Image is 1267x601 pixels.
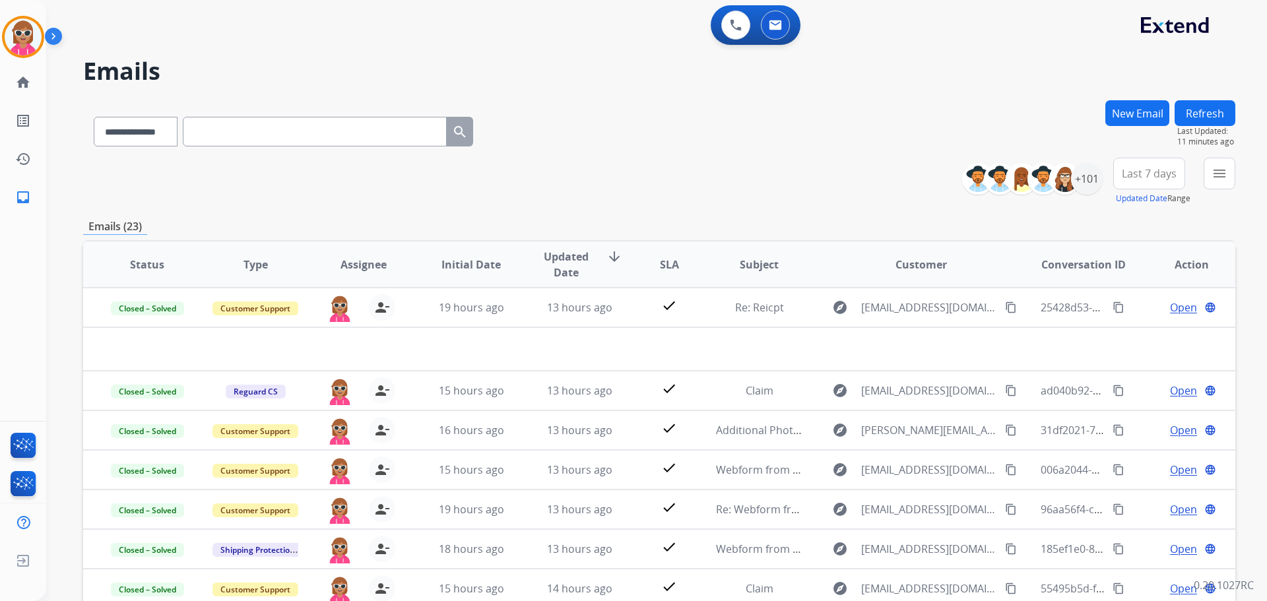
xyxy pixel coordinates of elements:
[1113,158,1185,189] button: Last 7 days
[547,502,612,517] span: 13 hours ago
[861,462,997,478] span: [EMAIL_ADDRESS][DOMAIN_NAME]
[1204,543,1216,555] mat-icon: language
[327,457,353,484] img: agent-avatar
[341,257,387,272] span: Assignee
[111,583,184,596] span: Closed – Solved
[452,124,468,140] mat-icon: search
[1170,300,1197,315] span: Open
[439,383,504,398] span: 15 hours ago
[15,151,31,167] mat-icon: history
[547,581,612,596] span: 14 hours ago
[439,423,504,437] span: 16 hours ago
[1113,543,1124,555] mat-icon: content_copy
[547,542,612,556] span: 13 hours ago
[746,383,773,398] span: Claim
[716,542,1015,556] span: Webform from [EMAIL_ADDRESS][DOMAIN_NAME] on [DATE]
[1041,423,1243,437] span: 31df2021-732d-4638-ae2c-98cde43d67e3
[832,383,848,398] mat-icon: explore
[1204,503,1216,515] mat-icon: language
[606,249,622,265] mat-icon: arrow_downward
[1212,166,1227,181] mat-icon: menu
[1113,385,1124,396] mat-icon: content_copy
[327,536,353,563] img: agent-avatar
[1005,301,1017,313] mat-icon: content_copy
[439,462,504,477] span: 15 hours ago
[1177,137,1235,147] span: 11 minutes ago
[716,462,1015,477] span: Webform from [EMAIL_ADDRESS][DOMAIN_NAME] on [DATE]
[374,300,390,315] mat-icon: person_remove
[740,257,779,272] span: Subject
[746,581,773,596] span: Claim
[1113,583,1124,594] mat-icon: content_copy
[660,257,679,272] span: SLA
[661,539,677,555] mat-icon: check
[1005,583,1017,594] mat-icon: content_copy
[832,501,848,517] mat-icon: explore
[861,383,997,398] span: [EMAIL_ADDRESS][DOMAIN_NAME]
[111,543,184,557] span: Closed – Solved
[1041,462,1239,477] span: 006a2044-3a10-4ff7-9842-941f7b429bba
[212,424,298,438] span: Customer Support
[1041,300,1243,315] span: 25428d53-7ad6-4ee0-9739-91e1081f556b
[212,301,298,315] span: Customer Support
[832,462,848,478] mat-icon: explore
[547,300,612,315] span: 13 hours ago
[1204,301,1216,313] mat-icon: language
[1041,383,1247,398] span: ad040b92-27eb-4e5d-9a37-84cdb3c8a7de
[226,385,286,398] span: Reguard CS
[1204,385,1216,396] mat-icon: language
[327,496,353,524] img: agent-avatar
[547,423,612,437] span: 13 hours ago
[832,300,848,315] mat-icon: explore
[1113,503,1124,515] mat-icon: content_copy
[861,422,997,438] span: [PERSON_NAME][EMAIL_ADDRESS][DOMAIN_NAME]
[1041,502,1238,517] span: 96aa56f4-c226-4895-8443-52525a9a2f41
[861,541,997,557] span: [EMAIL_ADDRESS][DOMAIN_NAME]
[661,579,677,594] mat-icon: check
[1170,541,1197,557] span: Open
[130,257,164,272] span: Status
[83,218,147,235] p: Emails (23)
[374,422,390,438] mat-icon: person_remove
[327,377,353,405] img: agent-avatar
[1005,424,1017,436] mat-icon: content_copy
[1204,464,1216,476] mat-icon: language
[1177,126,1235,137] span: Last Updated:
[1170,462,1197,478] span: Open
[1113,464,1124,476] mat-icon: content_copy
[1127,241,1235,288] th: Action
[374,581,390,596] mat-icon: person_remove
[861,300,997,315] span: [EMAIL_ADDRESS][DOMAIN_NAME]
[111,424,184,438] span: Closed – Solved
[1116,193,1190,204] span: Range
[1041,581,1241,596] span: 55495b5d-f810-49be-9fa0-dd066b6bfba0
[861,581,997,596] span: [EMAIL_ADDRESS][DOMAIN_NAME]
[1170,383,1197,398] span: Open
[111,464,184,478] span: Closed – Solved
[5,18,42,55] img: avatar
[439,581,504,596] span: 15 hours ago
[439,502,504,517] span: 19 hours ago
[661,298,677,313] mat-icon: check
[244,257,268,272] span: Type
[83,58,1235,84] h2: Emails
[1116,193,1167,204] button: Updated Date
[15,75,31,90] mat-icon: home
[661,381,677,396] mat-icon: check
[212,503,298,517] span: Customer Support
[832,581,848,596] mat-icon: explore
[547,383,612,398] span: 13 hours ago
[1005,464,1017,476] mat-icon: content_copy
[661,499,677,515] mat-icon: check
[895,257,947,272] span: Customer
[1122,171,1177,176] span: Last 7 days
[1170,581,1197,596] span: Open
[735,300,784,315] span: Re: Reicpt
[1005,543,1017,555] mat-icon: content_copy
[1071,163,1103,195] div: +101
[1170,501,1197,517] span: Open
[15,189,31,205] mat-icon: inbox
[661,460,677,476] mat-icon: check
[111,301,184,315] span: Closed – Solved
[212,583,298,596] span: Customer Support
